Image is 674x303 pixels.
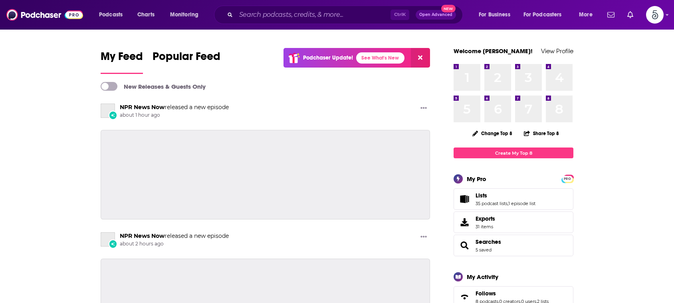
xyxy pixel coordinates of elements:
[101,50,143,68] span: My Feed
[419,13,452,17] span: Open Advanced
[101,104,115,118] a: NPR News Now
[132,8,159,21] a: Charts
[222,6,470,24] div: Search podcasts, credits, & more...
[476,238,501,245] a: Searches
[579,9,593,20] span: More
[476,290,549,297] a: Follows
[476,192,535,199] a: Lists
[120,232,165,239] a: NPR News Now
[236,8,391,21] input: Search podcasts, credits, & more...
[303,54,353,61] p: Podchaser Update!
[541,47,573,55] a: View Profile
[454,235,573,256] span: Searches
[476,247,492,253] a: 5 saved
[646,6,664,24] img: User Profile
[473,8,520,21] button: open menu
[454,211,573,233] a: Exports
[624,8,636,22] a: Show notifications dropdown
[170,9,198,20] span: Monitoring
[153,50,220,68] span: Popular Feed
[454,188,573,210] span: Lists
[479,9,510,20] span: For Business
[518,8,573,21] button: open menu
[476,215,495,222] span: Exports
[120,104,229,111] h3: released a new episode
[454,47,533,55] a: Welcome [PERSON_NAME]!
[456,240,472,251] a: Searches
[646,6,664,24] button: Show profile menu
[101,82,206,91] a: New Releases & Guests Only
[476,201,507,206] a: 35 podcast lists
[101,50,143,74] a: My Feed
[416,10,456,20] button: Open AdvancedNew
[523,9,562,20] span: For Podcasters
[93,8,133,21] button: open menu
[417,104,430,114] button: Show More Button
[120,112,229,119] span: about 1 hour ago
[153,50,220,74] a: Popular Feed
[391,10,409,20] span: Ctrl K
[646,6,664,24] span: Logged in as Spiral5-G2
[109,111,117,120] div: New Episode
[6,7,83,22] img: Podchaser - Follow, Share and Rate Podcasts
[101,232,115,247] a: NPR News Now
[441,5,456,12] span: New
[165,8,209,21] button: open menu
[120,232,229,240] h3: released a new episode
[476,192,487,199] span: Lists
[508,201,535,206] a: 1 episode list
[476,290,496,297] span: Follows
[456,291,472,303] a: Follows
[563,175,572,181] a: PRO
[137,9,155,20] span: Charts
[456,193,472,205] a: Lists
[523,126,559,141] button: Share Top 8
[467,273,498,281] div: My Activity
[417,232,430,242] button: Show More Button
[573,8,603,21] button: open menu
[468,128,517,138] button: Change Top 8
[120,241,229,247] span: about 2 hours ago
[356,52,404,64] a: See What's New
[454,148,573,158] a: Create My Top 8
[563,176,572,182] span: PRO
[476,224,495,229] span: 31 items
[109,239,117,248] div: New Episode
[120,104,165,111] a: NPR News Now
[604,8,618,22] a: Show notifications dropdown
[467,175,486,183] div: My Pro
[456,217,472,228] span: Exports
[99,9,123,20] span: Podcasts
